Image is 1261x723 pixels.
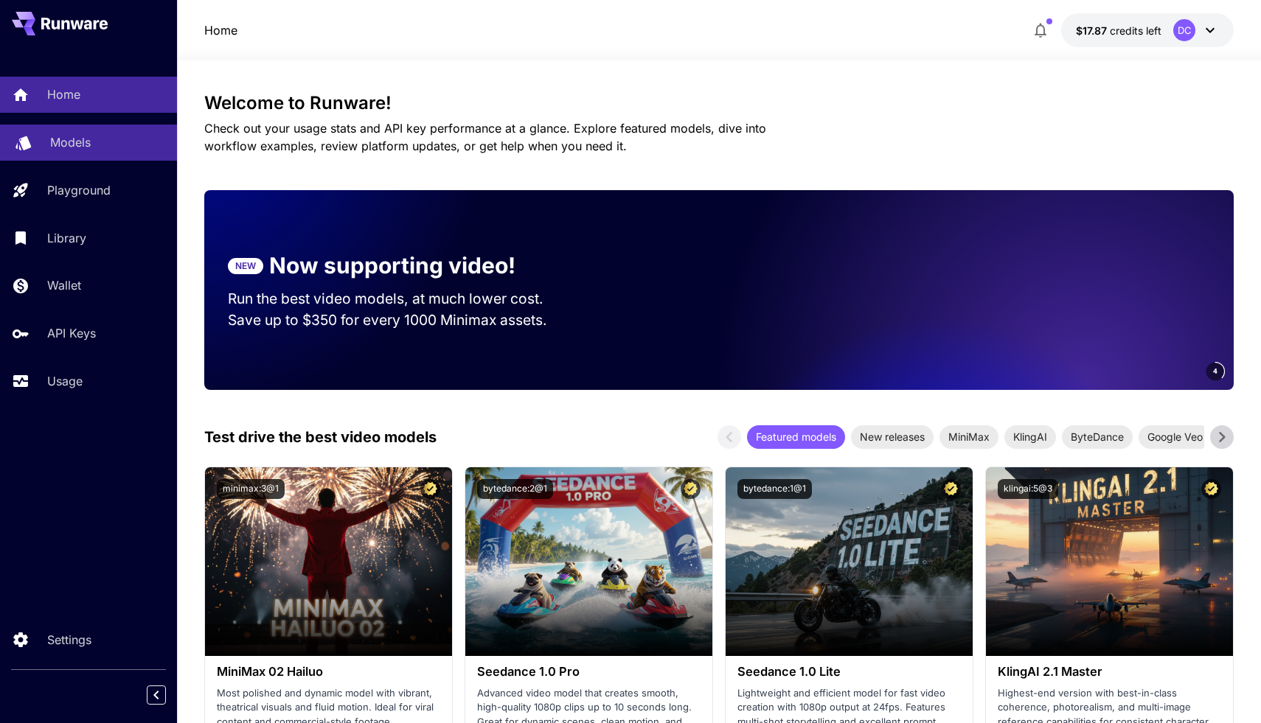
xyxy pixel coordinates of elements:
[204,426,437,448] p: Test drive the best video models
[47,181,111,199] p: Playground
[1076,23,1161,38] div: $17.86511
[681,479,701,499] button: Certified Model – Vetted for best performance and includes a commercial license.
[986,467,1233,656] img: alt
[47,229,86,247] p: Library
[47,276,81,294] p: Wallet
[1062,425,1133,449] div: ByteDance
[204,121,766,153] span: Check out your usage stats and API key performance at a glance. Explore featured models, dive int...
[737,479,812,499] button: bytedance:1@1
[465,467,712,656] img: alt
[851,425,934,449] div: New releases
[420,479,440,499] button: Certified Model – Vetted for best performance and includes a commercial license.
[998,479,1058,499] button: klingai:5@3
[737,665,961,679] h3: Seedance 1.0 Lite
[1173,19,1195,41] div: DC
[217,665,440,679] h3: MiniMax 02 Hailuo
[158,682,177,708] div: Collapse sidebar
[939,429,998,444] span: MiniMax
[747,429,845,444] span: Featured models
[47,85,80,103] p: Home
[204,21,237,39] nav: breadcrumb
[205,467,452,656] img: alt
[1062,429,1133,444] span: ByteDance
[1061,13,1234,47] button: $17.86511DC
[477,665,701,679] h3: Seedance 1.0 Pro
[47,372,83,390] p: Usage
[50,133,91,151] p: Models
[1213,366,1217,377] span: 4
[477,479,553,499] button: bytedance:2@1
[1004,425,1056,449] div: KlingAI
[269,249,515,282] p: Now supporting video!
[228,310,572,331] p: Save up to $350 for every 1000 Minimax assets.
[1139,429,1212,444] span: Google Veo
[939,425,998,449] div: MiniMax
[228,288,572,310] p: Run the best video models, at much lower cost.
[204,21,237,39] a: Home
[1110,24,1161,37] span: credits left
[851,429,934,444] span: New releases
[747,425,845,449] div: Featured models
[1201,479,1221,499] button: Certified Model – Vetted for best performance and includes a commercial license.
[235,259,256,273] p: NEW
[726,467,973,656] img: alt
[47,324,96,342] p: API Keys
[941,479,961,499] button: Certified Model – Vetted for best performance and includes a commercial license.
[47,631,91,649] p: Settings
[204,93,1234,113] h3: Welcome to Runware!
[1076,24,1110,37] span: $17.87
[1004,429,1056,444] span: KlingAI
[1139,425,1212,449] div: Google Veo
[217,479,285,499] button: minimax:3@1
[147,685,166,705] button: Collapse sidebar
[998,665,1221,679] h3: KlingAI 2.1 Master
